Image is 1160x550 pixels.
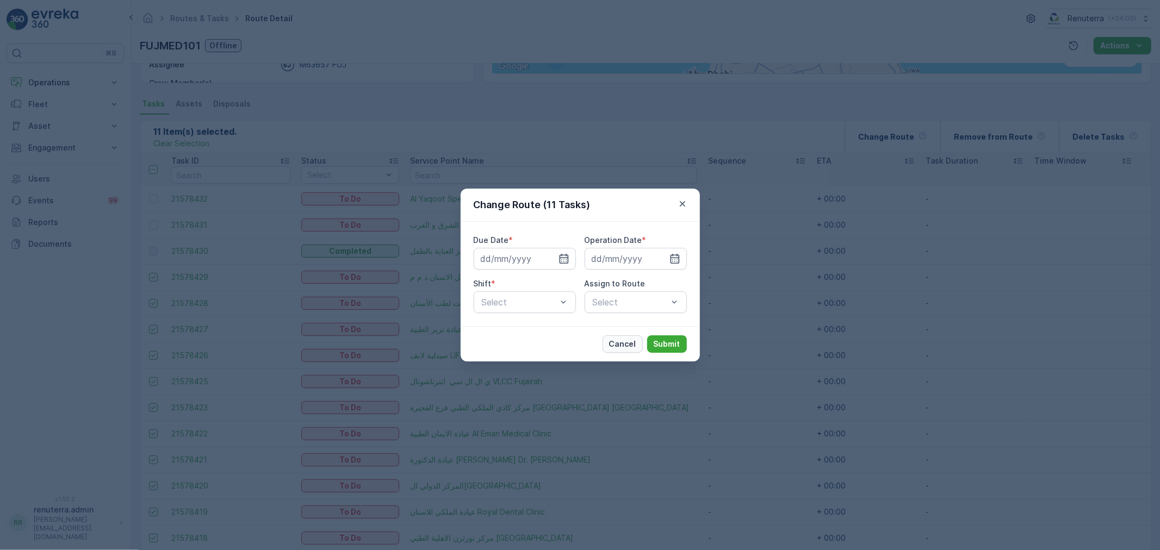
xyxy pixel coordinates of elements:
p: Select [593,296,668,309]
label: Due Date [474,235,509,245]
p: Cancel [609,339,636,349]
p: Change Route (11 Tasks) [474,197,591,212]
p: Submit [654,339,680,349]
button: Submit [647,335,687,353]
label: Shift [474,279,492,288]
button: Cancel [603,335,643,353]
input: dd/mm/yyyy [474,248,576,270]
label: Operation Date [585,235,642,245]
input: dd/mm/yyyy [585,248,687,270]
label: Assign to Route [585,279,646,288]
p: Select [482,296,557,309]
